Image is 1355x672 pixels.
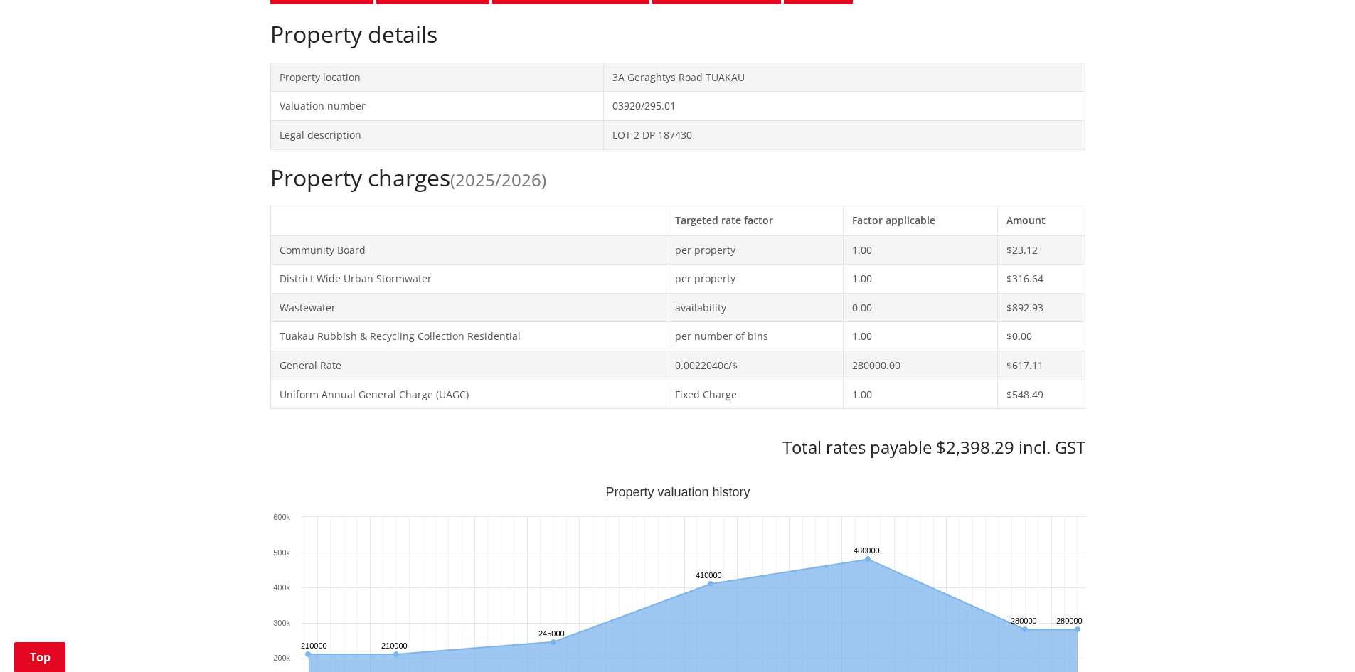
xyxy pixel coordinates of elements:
td: $0.00 [998,322,1085,351]
td: per property [666,235,843,265]
text: 500k [273,548,290,557]
text: 280000 [1011,617,1037,625]
td: Wastewater [270,293,666,322]
path: Wednesday, Jun 30, 12:00, 480,000. Capital Value. [864,556,870,562]
text: 600k [273,513,290,521]
th: Factor applicable [844,206,998,235]
text: 245000 [538,629,565,638]
span: (2025/2026) [450,168,546,191]
th: Amount [998,206,1085,235]
td: LOT 2 DP 187430 [603,120,1085,149]
h3: Total rates payable $2,398.29 incl. GST [270,437,1085,458]
h2: Property charges [270,164,1085,191]
text: 210000 [381,641,408,650]
h2: Property details [270,21,1085,48]
text: 200k [273,654,290,662]
td: 1.00 [844,235,998,265]
td: $23.12 [998,235,1085,265]
td: per property [666,265,843,294]
th: Targeted rate factor [666,206,843,235]
path: Wednesday, Oct 27, 11:00, 210,000. Capital Value. [305,651,311,657]
td: 0.00 [844,293,998,322]
td: District Wide Urban Stormwater [270,265,666,294]
iframe: Messenger Launcher [1290,612,1341,663]
td: 1.00 [844,380,998,409]
td: Tuakau Rubbish & Recycling Collection Residential [270,322,666,351]
text: 400k [273,583,290,592]
td: Property location [270,63,603,92]
td: Uniform Annual General Charge (UAGC) [270,380,666,409]
td: 280000.00 [844,351,998,380]
path: Saturday, Jun 30, 12:00, 410,000. Capital Value. [708,581,713,587]
td: 03920/295.01 [603,92,1085,121]
path: Saturday, Jun 30, 12:00, 210,000. Capital Value. [393,651,399,657]
td: $548.49 [998,380,1085,409]
path: Sunday, Jun 30, 12:00, 280,000. Capital Value. [1022,626,1028,632]
td: 3A Geraghtys Road TUAKAU [603,63,1085,92]
td: availability [666,293,843,322]
td: Valuation number [270,92,603,121]
td: 0.0022040c/$ [666,351,843,380]
a: Top [14,642,65,672]
td: $316.64 [998,265,1085,294]
td: Legal description [270,120,603,149]
text: 280000 [1056,617,1083,625]
path: Tuesday, Jun 30, 12:00, 245,000. Capital Value. [551,639,556,645]
text: 480000 [854,546,880,555]
td: $892.93 [998,293,1085,322]
td: Community Board [270,235,666,265]
path: Monday, Jun 30, 12:00, 280,000. Capital Value. [1075,626,1080,632]
td: $617.11 [998,351,1085,380]
text: 210000 [301,641,327,650]
text: Property valuation history [605,485,750,499]
td: 1.00 [844,265,998,294]
td: Fixed Charge [666,380,843,409]
text: 300k [273,619,290,627]
td: 1.00 [844,322,998,351]
td: General Rate [270,351,666,380]
text: 410000 [696,571,722,580]
td: per number of bins [666,322,843,351]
